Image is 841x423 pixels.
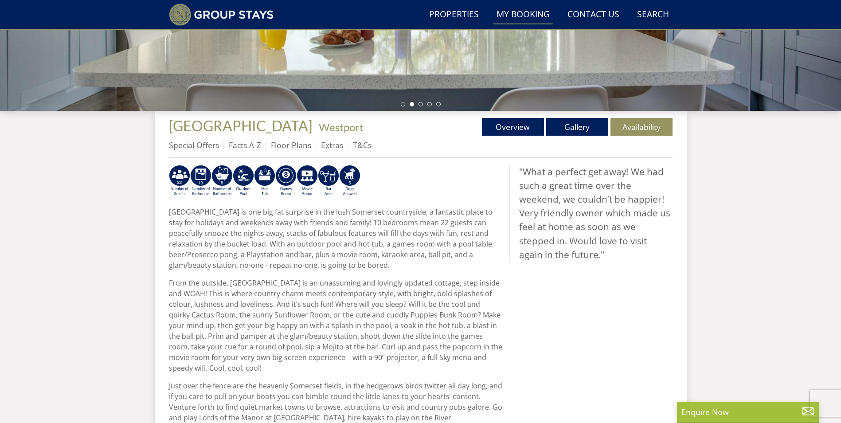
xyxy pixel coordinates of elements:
[229,140,261,150] a: Facts A-Z
[493,5,553,25] a: My Booking
[634,5,673,25] a: Search
[275,165,297,197] img: AD_4nXcFTrCGkCckatUy_hInTOXpKLEqOlwTo256Dx1fdrBK8Gl70N0kk0XElZ34i6NENnHDySfW8ioTaemBIkZUwBy7mtn7s...
[169,165,190,197] img: AD_4nXfoeF_DTCeES5FVA8KprVbVOFueuZZO-ntrjv97UUEsPMQ9IhigDL7brzCNRCOSOg964LYs1EIOWxyFaD-Xu5uOujP7X...
[254,165,275,197] img: AD_4nXfaF5gf2urKFx7HDwsHlrO0fdm8JQVPPzQjp0Rsamry5Tp4uSZw9QHSdLG-TqApKQspwJmQRxyoQ3gunICr9a924Ux1H...
[319,121,364,133] a: Westport
[233,165,254,197] img: AD_4nXdv1Od19zlAqohFzrqGZvMV2kp7Qa1xC0xA1qt8R7uPopVrqIp_LFcghgyYDd-_vx1ZdnykzBBXfmq6Wp-ne66FR4yjQ...
[564,5,623,25] a: Contact Us
[297,165,318,197] img: AD_4nXcKNzONu_3PB6RTCXr6Km8MZ5Rj-AzCqpPSVBFNNq4qLmPCFvf9sI0gdWGAKKpuU-CqUmGmVScyA_wPIAeIz9XrFPY_p...
[321,140,343,150] a: Extras
[211,165,233,197] img: AD_4nXe_IhVXsesuaMTO9qpdsUFqY4Fbx2sgc7z64rrWE1aZe5qBKrJC7fC74kwxITQFU0QuZjgFHXeE8fe1BcQctwdsC18RT...
[339,165,360,197] img: AD_4nXfvm0Dvy19NFcSU1jg5wDhdQkIYpM606LaYyJoZF-Pde1RGN4tbhNfinovlRJFsxsQL870ZTyK2CvksVyMGyY0SHJiKG...
[169,207,502,270] p: [GEOGRAPHIC_DATA] is one big fat surprise in the lush Somerset countryside, a fantastic place to ...
[546,118,608,136] a: Gallery
[169,140,219,150] a: Special Offers
[353,140,372,150] a: T&Cs
[169,4,274,26] img: Group Stays
[318,165,339,197] img: AD_4nXdpL-MJIMDd9eqvcTG96w7DfYPkqPaWzeW-07C7SVaJTIwhFODzCVgW_WQ8GnR4QvkirjaYm8ncf03asuGOoX53NoMKq...
[190,165,211,197] img: AD_4nXczpGyKRdjgGakJ0gIEkBZIu7dO4nt7Ox4y4ZjusIpqNQnP2Tn5Pt-0-dKyrpVxCAL3-WVJd7kmX-HX6tH_JaBoO5Gxp...
[271,140,311,150] a: Floor Plans
[509,165,673,262] blockquote: "What a perfect get away! We had such a great time over the weekend, we couldn’t be happier! Very...
[169,117,313,134] span: [GEOGRAPHIC_DATA]
[169,278,502,373] p: From the outside, [GEOGRAPHIC_DATA] is an unassuming and lovingly updated cottage; step inside an...
[681,406,814,418] p: Enquire Now
[482,118,544,136] a: Overview
[315,121,364,133] span: -
[426,5,482,25] a: Properties
[610,118,673,136] a: Availability
[169,117,315,134] a: [GEOGRAPHIC_DATA]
